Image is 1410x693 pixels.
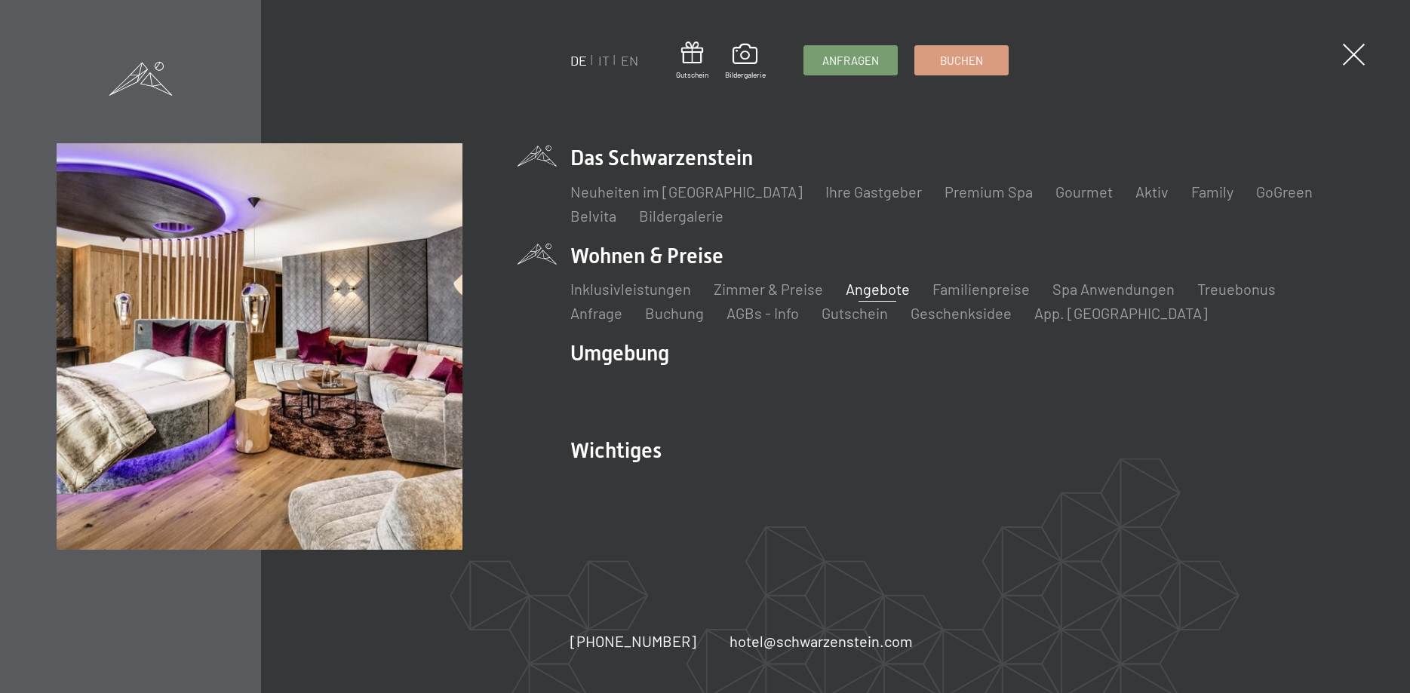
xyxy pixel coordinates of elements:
a: Treuebonus [1197,280,1276,298]
a: Zimmer & Preise [714,280,823,298]
a: Spa Anwendungen [1052,280,1175,298]
a: Family [1191,182,1233,201]
a: App. [GEOGRAPHIC_DATA] [1034,304,1208,322]
a: Inklusivleistungen [570,280,691,298]
a: GoGreen [1256,182,1313,201]
a: Bildergalerie [725,44,766,80]
a: Aktiv [1135,182,1169,201]
a: Buchen [915,46,1008,75]
a: Gutschein [822,304,888,322]
a: Anfrage [570,304,622,322]
a: Familienpreise [932,280,1030,298]
a: Gutschein [676,41,708,80]
a: Gourmet [1055,182,1113,201]
span: Buchen [940,53,983,69]
span: Anfragen [822,53,879,69]
a: [PHONE_NUMBER] [570,630,696,652]
a: AGBs - Info [727,304,799,322]
span: Bildergalerie [725,69,766,80]
a: Buchung [645,304,704,322]
a: Ihre Gastgeber [825,182,922,201]
a: EN [621,52,638,69]
a: Belvita [570,207,616,225]
a: Neuheiten im [GEOGRAPHIC_DATA] [570,182,803,201]
a: Geschenksidee [911,304,1012,322]
a: hotel@schwarzenstein.com [730,630,913,652]
a: Angebote [846,280,910,298]
a: Premium Spa [945,182,1033,201]
a: Bildergalerie [639,207,723,225]
a: Anfragen [804,46,897,75]
span: Gutschein [676,69,708,80]
a: DE [570,52,587,69]
a: IT [598,52,610,69]
span: [PHONE_NUMBER] [570,632,696,650]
